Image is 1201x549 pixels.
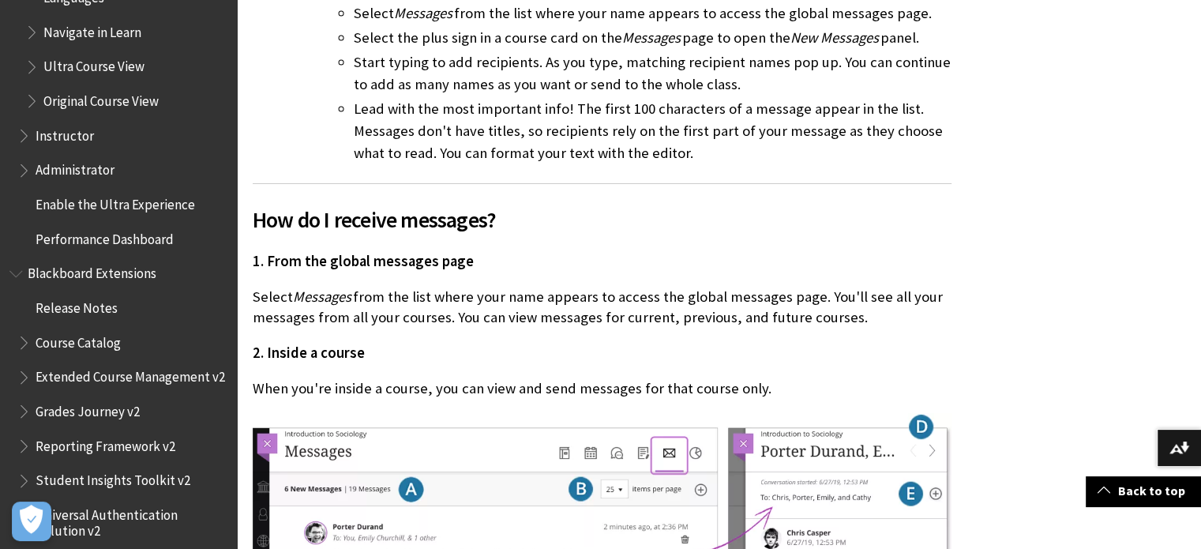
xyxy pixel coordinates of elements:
li: Start typing to add recipients. As you type, matching recipient names pop up. You can continue to... [354,51,951,96]
li: Lead with the most important info! The first 100 characters of a message appear in the list. Mess... [354,98,951,164]
span: 1. From the global messages page [253,252,474,270]
a: Back to top [1086,476,1201,506]
span: Extended Course Management v2 [36,364,225,385]
button: Open Preferences [12,502,51,541]
span: Performance Dashboard [36,226,174,247]
span: Release Notes [36,295,118,316]
span: Grades Journey v2 [36,398,140,419]
span: Universal Authentication Solution v2 [36,502,226,539]
span: Messages [622,28,681,47]
span: Navigate in Learn [43,19,141,40]
p: When you're inside a course, you can view and send messages for that course only. [253,378,951,399]
li: Select the plus sign in a course card on the page to open the panel. [354,27,951,49]
span: Course Catalog [36,329,121,351]
li: Select from the list where your name appears to access the global messages page. [354,2,951,24]
span: 2. Inside a course [253,344,365,362]
span: Blackboard Extensions [28,261,156,282]
span: Enable the Ultra Experience [36,191,195,212]
span: Student Insights Toolkit v2 [36,468,190,489]
nav: Book outline for Blackboard Extensions [9,261,227,540]
span: Ultra Course View [43,54,144,75]
span: Reporting Framework v2 [36,433,175,454]
span: New Messages [790,28,879,47]
p: Select from the list where your name appears to access the global messages page. You'll see all y... [253,287,951,328]
span: Original Course View [43,88,159,109]
span: How do I receive messages? [253,203,951,236]
span: Messages [394,4,452,22]
span: Messages [293,288,351,306]
span: Administrator [36,157,114,179]
span: Instructor [36,122,94,144]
